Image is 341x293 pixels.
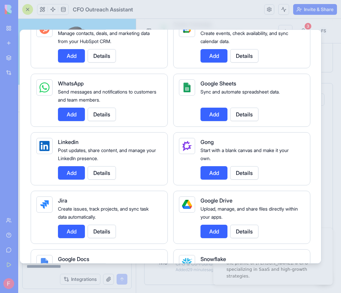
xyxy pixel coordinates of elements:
[90,215,191,261] div: Found 1 new prospects! I identified several potential CFO prospects in [GEOGRAPHIC_DATA] working ...
[160,5,174,19] button: 3
[21,136,34,149] span: LW
[39,114,165,119] p: Added less than a minute ago
[17,33,188,40] a: Manage TemplatesCreate and edit message templates
[58,107,85,121] button: Add
[39,233,84,242] p: [PERSON_NAME]
[230,166,258,179] button: Details
[200,138,214,145] span: Gong
[37,33,117,40] div: Create and edit message templates
[17,21,188,45] button: Manage TemplatesCreate and edit message templates
[200,107,227,121] button: Add
[88,107,116,121] button: Details
[21,170,34,183] span: DT
[178,5,197,19] button: FS
[183,8,191,16] span: F S
[39,215,165,220] p: Added 29 minutes ago
[17,76,117,84] div: Recent Prospect Activity
[39,99,84,107] p: [PERSON_NAME]
[58,206,149,219] span: Create issues, track projects, and sync task data automatically.
[39,208,165,215] p: Fractional CFO at Startup Finance Solutions
[200,147,289,161] span: Start with a blank canvas and make it your own.
[58,30,150,44] span: Manage contacts, deals, and marketing data from your HubSpot CRM.
[58,224,85,238] button: Add
[39,147,165,153] p: Added 29 minutes ago
[87,133,122,140] div: Not Contacted
[200,30,288,44] span: Create events, check availability, and sync calendar data.
[39,181,165,186] p: Added 29 minutes ago
[39,166,84,174] p: [PERSON_NAME]
[39,133,84,141] p: [PERSON_NAME]
[39,141,165,147] p: Fractional CFO & Advisor at Chicago Startup Advisors
[200,206,298,219] span: Upload, manage, and share files directly within your apps.
[88,166,116,179] button: Details
[200,80,236,86] span: Google Sheets
[39,200,84,208] p: [PERSON_NAME]
[37,26,117,33] div: Manage Templates
[58,197,67,204] span: Jira
[39,248,165,254] p: Added 29 minutes ago
[200,88,280,94] span: Sync and automate spreadsheet data.
[200,224,227,238] button: Add
[39,174,165,181] p: CFO at GrowthCorp [GEOGRAPHIC_DATA]
[200,166,227,179] button: Add
[58,49,85,62] button: Add
[88,224,116,238] button: Details
[168,4,175,11] div: 3
[39,242,165,248] p: CFO & Co-Founder at TechStart Ventures
[58,255,89,262] span: Google Docs
[230,107,258,121] button: Details
[87,167,122,174] div: Not Contacted
[21,237,34,250] span: MC
[153,75,188,87] button: View All
[200,49,227,62] button: Add
[87,200,122,208] div: Not Contacted
[88,49,116,62] button: Details
[200,255,226,262] span: Snowflake
[200,197,232,204] span: Google Drive
[21,203,34,217] span: JM
[58,147,156,161] span: Post updates, share content, and manage your LinkedIn presence.
[87,99,122,107] div: Not Contacted
[58,80,84,86] span: WhatsApp
[230,224,258,238] button: Details
[21,102,34,116] img: f0bae20cc27de4ef184ec73c32d641f8
[58,166,85,179] button: Add
[230,49,258,62] button: Details
[39,107,165,114] p: Chief Financial Officer at Five Nines
[58,88,156,102] span: Send messages and notifications to customers and team members.
[58,138,79,145] span: Linkedin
